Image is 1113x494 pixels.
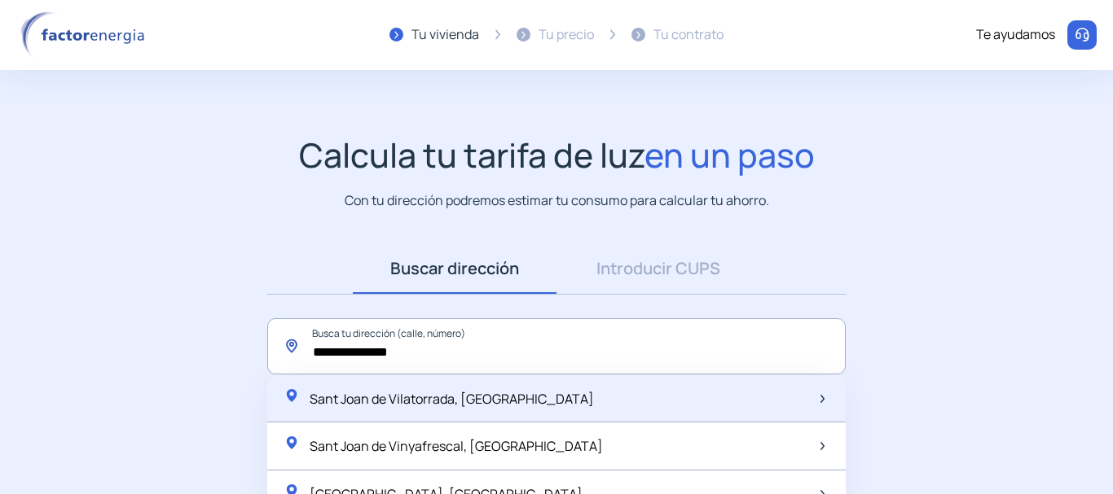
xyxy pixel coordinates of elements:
[345,190,769,211] p: Con tu dirección podremos estimar tu consumo para calcular tu ahorro.
[284,387,300,404] img: location-pin-green.svg
[820,442,825,450] img: arrow-next-item.svg
[284,435,300,451] img: location-pin-green.svg
[411,24,479,46] div: Tu vivienda
[539,24,594,46] div: Tu precio
[16,11,155,59] img: logo factor
[976,24,1055,46] div: Te ayudamos
[310,437,603,455] span: Sant Joan de Vinyafrescal, [GEOGRAPHIC_DATA]
[353,243,556,294] a: Buscar dirección
[556,243,760,294] a: Introducir CUPS
[1074,27,1090,43] img: llamar
[299,135,815,175] h1: Calcula tu tarifa de luz
[310,390,594,408] span: Sant Joan de Vilatorrada, [GEOGRAPHIC_DATA]
[644,132,815,177] span: en un paso
[820,395,825,403] img: arrow-next-item.svg
[653,24,724,46] div: Tu contrato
